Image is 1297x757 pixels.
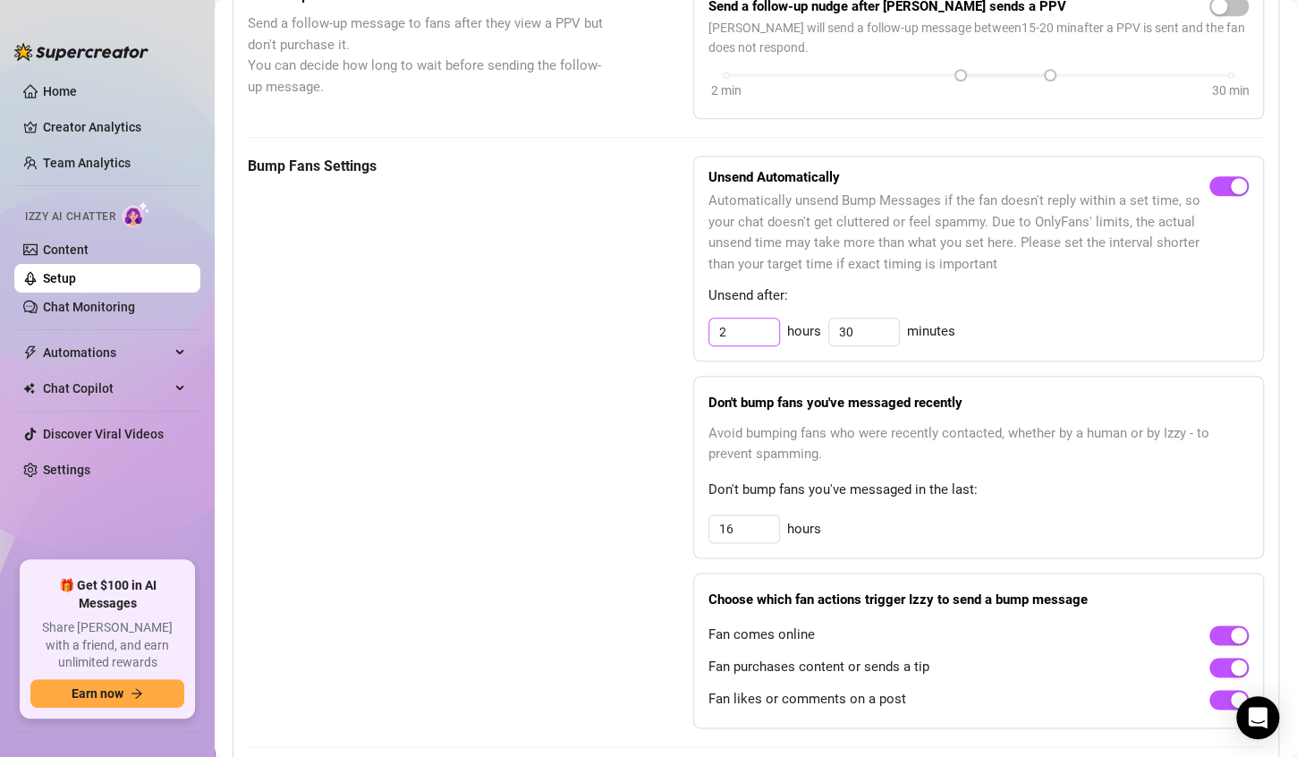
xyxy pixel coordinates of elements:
[708,657,929,678] span: Fan purchases content or sends a tip
[708,689,906,710] span: Fan likes or comments on a post
[43,113,186,141] a: Creator Analytics
[1236,696,1279,739] div: Open Intercom Messenger
[787,321,821,343] span: hours
[43,156,131,170] a: Team Analytics
[43,271,76,285] a: Setup
[708,169,840,185] strong: Unsend Automatically
[43,374,170,403] span: Chat Copilot
[131,687,143,700] span: arrow-right
[43,338,170,367] span: Automations
[23,345,38,360] span: thunderbolt
[248,13,604,98] span: Send a follow-up message to fans after they view a PPV but don't purchase it. You can decide how ...
[708,285,1249,307] span: Unsend after:
[43,300,135,314] a: Chat Monitoring
[708,591,1088,608] strong: Choose which fan actions trigger Izzy to send a bump message
[23,382,35,395] img: Chat Copilot
[14,43,148,61] img: logo-BBDzfeDw.svg
[787,519,821,540] span: hours
[248,156,604,177] h5: Bump Fans Settings
[708,395,962,411] strong: Don't bump fans you've messaged recently
[30,577,184,612] span: 🎁 Get $100 in AI Messages
[708,625,815,646] span: Fan comes online
[708,191,1209,275] span: Automatically unsend Bump Messages if the fan doesn't reply within a set time, so your chat doesn...
[123,201,150,227] img: AI Chatter
[708,480,1249,501] span: Don't bump fans you've messaged in the last:
[907,321,955,343] span: minutes
[708,423,1249,465] span: Avoid bumping fans who were recently contacted, whether by a human or by Izzy - to prevent spamming.
[708,18,1249,57] span: [PERSON_NAME] will send a follow-up message between 15 - 20 min after a PPV is sent and the fan d...
[711,81,742,100] div: 2 min
[1212,81,1250,100] div: 30 min
[43,242,89,257] a: Content
[30,679,184,708] button: Earn nowarrow-right
[43,463,90,477] a: Settings
[43,84,77,98] a: Home
[30,619,184,672] span: Share [PERSON_NAME] with a friend, and earn unlimited rewards
[25,208,115,225] span: Izzy AI Chatter
[43,427,164,441] a: Discover Viral Videos
[72,686,123,701] span: Earn now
